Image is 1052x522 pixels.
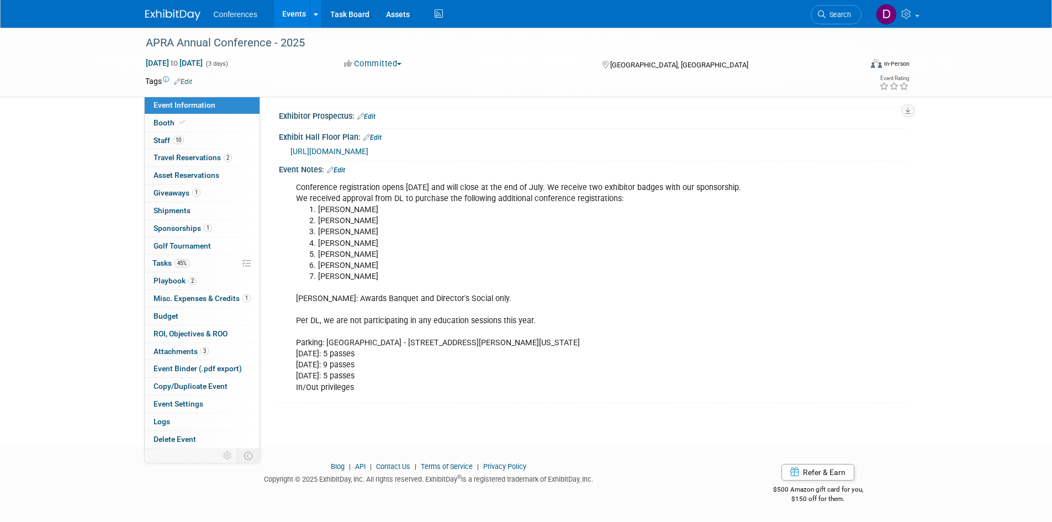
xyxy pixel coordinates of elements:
span: 2 [188,277,197,285]
img: ExhibitDay [145,9,200,20]
a: Asset Reservations [145,167,260,184]
a: Copy/Duplicate Event [145,378,260,395]
a: Edit [327,166,345,174]
span: Travel Reservations [154,153,232,162]
span: ROI, Objectives & ROO [154,329,228,338]
span: Booth [154,118,187,127]
a: Edit [174,78,192,86]
a: Playbook2 [145,272,260,289]
span: Event Information [154,101,215,109]
div: Conference registration opens [DATE] and will close at the end of July. We receive two exhibitor ... [288,177,786,398]
li: [PERSON_NAME] [318,260,779,271]
span: 10 [173,136,184,144]
span: | [412,462,419,471]
div: Event Notes: [279,161,907,176]
span: [GEOGRAPHIC_DATA], [GEOGRAPHIC_DATA] [610,61,748,69]
span: 3 [200,347,209,355]
span: Playbook [154,276,197,285]
span: | [367,462,374,471]
div: $150 off for them. [729,494,907,504]
td: Toggle Event Tabs [237,449,260,463]
a: Event Information [145,97,260,114]
span: 1 [204,224,212,232]
span: 2 [224,154,232,162]
a: Budget [145,308,260,325]
span: [DATE] [DATE] [145,58,203,68]
span: Logs [154,417,170,426]
a: Logs [145,413,260,430]
span: Misc. Expenses & Credits [154,294,251,303]
button: Committed [340,58,406,70]
td: Tags [145,76,192,87]
a: Giveaways1 [145,184,260,202]
td: Personalize Event Tab Strip [218,449,237,463]
img: Format-Inperson.png [871,59,882,68]
a: Shipments [145,202,260,219]
div: Exhibit Hall Floor Plan: [279,129,907,143]
span: Asset Reservations [154,171,219,180]
a: Attachments3 [145,343,260,360]
li: [PERSON_NAME] [318,215,779,226]
a: Golf Tournament [145,238,260,255]
li: [PERSON_NAME] [318,249,779,260]
a: Booth [145,114,260,131]
span: Tasks [152,259,189,267]
span: Event Binder (.pdf export) [154,364,242,373]
span: | [474,462,482,471]
div: Event Rating [879,76,909,81]
span: Shipments [154,206,191,215]
span: Budget [154,312,178,320]
li: [PERSON_NAME] [318,271,779,282]
a: Search [811,5,861,24]
img: Diane Arabia [876,4,897,25]
a: Event Binder (.pdf export) [145,360,260,377]
span: 45% [175,259,189,267]
a: Sponsorships1 [145,220,260,237]
i: Booth reservation complete [179,119,185,125]
a: Misc. Expenses & Credits1 [145,290,260,307]
div: APRA Annual Conference - 2025 [142,33,845,53]
a: Event Settings [145,396,260,413]
span: Delete Event [154,435,196,444]
a: Delete Event [145,431,260,448]
span: (3 days) [205,60,228,67]
span: Sponsorships [154,224,212,233]
div: Event Format [796,57,910,74]
div: Exhibitor Prospectus: [279,108,907,122]
a: Privacy Policy [483,462,526,471]
span: Event Settings [154,399,203,408]
span: Copy/Duplicate Event [154,382,228,391]
sup: ® [457,474,461,480]
div: In-Person [884,60,910,68]
a: Travel Reservations2 [145,149,260,166]
a: [URL][DOMAIN_NAME] [290,147,368,156]
div: Copyright © 2025 ExhibitDay, Inc. All rights reserved. ExhibitDay is a registered trademark of Ex... [145,472,713,484]
div: $500 Amazon gift card for you, [729,478,907,503]
span: Attachments [154,347,209,356]
li: [PERSON_NAME] [318,226,779,238]
span: Staff [154,136,184,145]
a: ROI, Objectives & ROO [145,325,260,342]
span: 1 [242,294,251,302]
a: Refer & Earn [781,464,854,481]
a: Tasks45% [145,255,260,272]
a: Staff10 [145,132,260,149]
a: Contact Us [376,462,410,471]
span: to [169,59,179,67]
span: | [346,462,353,471]
a: Terms of Service [421,462,473,471]
span: Giveaways [154,188,200,197]
a: Edit [357,113,376,120]
span: Search [826,10,851,19]
a: Blog [331,462,345,471]
a: API [355,462,366,471]
li: [PERSON_NAME] [318,204,779,215]
a: Edit [363,134,382,141]
span: Golf Tournament [154,241,211,250]
li: [PERSON_NAME] [318,238,779,249]
span: Conferences [214,10,257,19]
span: 1 [192,188,200,197]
